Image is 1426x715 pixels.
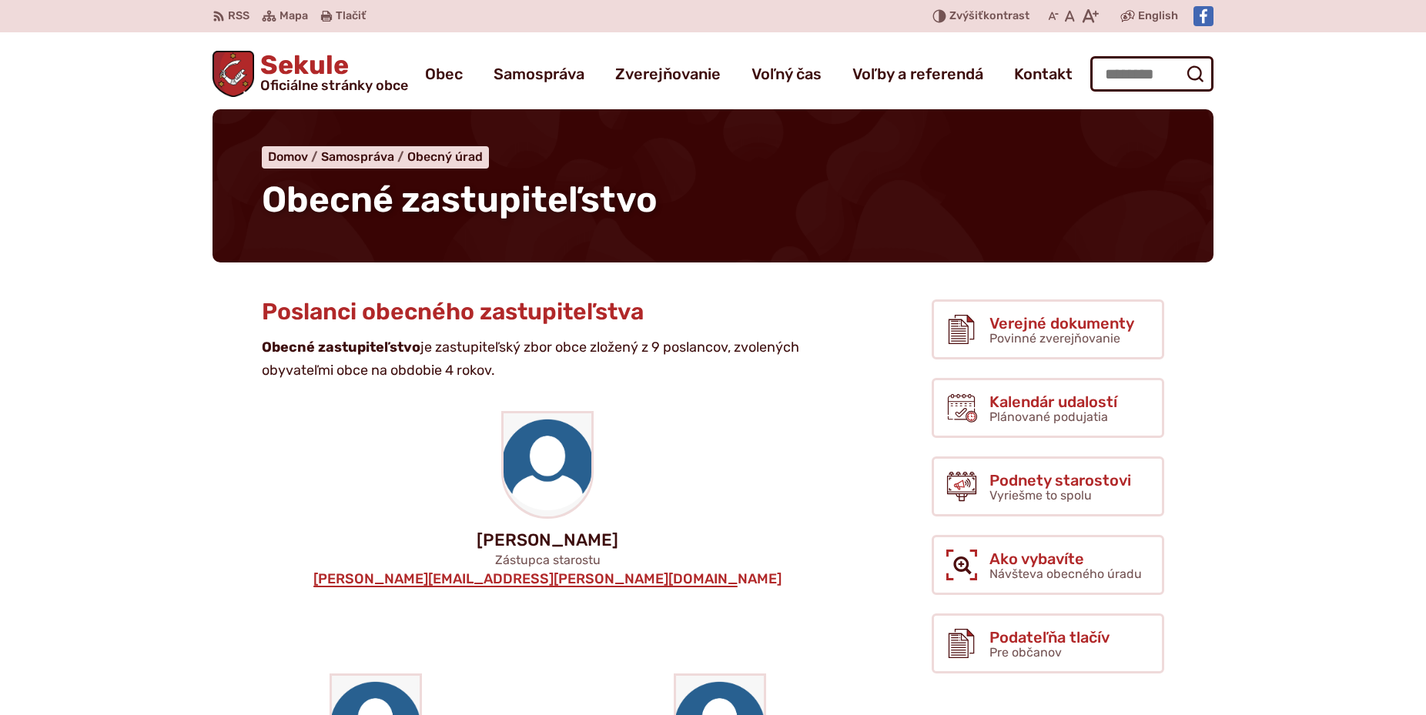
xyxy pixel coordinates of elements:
span: Povinné zverejňovanie [989,331,1120,346]
a: Samospráva [494,52,584,95]
span: RSS [228,7,249,25]
span: Sekule [254,52,408,92]
a: Domov [268,149,321,164]
a: Obec [425,52,463,95]
span: Tlačiť [336,10,366,23]
span: Ako vybavíte [989,550,1142,567]
a: Logo Sekule, prejsť na domovskú stránku. [213,51,408,97]
p: Zástupca starostu [237,553,858,567]
span: Oficiálne stránky obce [260,79,408,92]
span: Mapa [280,7,308,25]
span: Poslanci obecného zastupiteľstva [262,298,644,326]
img: 146-1468479_my-profile-icon-blank-profile-picture-circle-hd [504,413,591,516]
span: Podateľňa tlačív [989,629,1110,646]
p: je zastupiteľský zbor obce zložený z 9 poslancov, zvolených obyvateľmi obce na obdobie 4 rokov. [262,336,808,382]
span: English [1138,7,1178,25]
a: Voľný čas [751,52,822,95]
strong: Obecné zastupiteľstvo [262,339,420,356]
span: Kalendár udalostí [989,393,1117,410]
a: Voľby a referendá [852,52,983,95]
a: Zverejňovanie [615,52,721,95]
span: Verejné dokumenty [989,315,1134,332]
a: Podateľňa tlačív Pre občanov [932,613,1164,673]
span: kontrast [949,10,1029,23]
a: Ako vybavíte Návšteva obecného úradu [932,535,1164,595]
p: [PERSON_NAME] [237,531,858,550]
a: Verejné dokumenty Povinné zverejňovanie [932,299,1164,359]
a: Kalendár udalostí Plánované podujatia [932,378,1164,438]
a: Samospráva [321,149,407,164]
span: Obecné zastupiteľstvo [262,179,658,221]
img: Prejsť na Facebook stránku [1193,6,1213,26]
span: Podnety starostovi [989,472,1131,489]
span: Pre občanov [989,645,1062,660]
span: Návšteva obecného úradu [989,566,1142,581]
a: Podnety starostovi Vyriešme to spolu [932,456,1164,516]
span: Vyriešme to spolu [989,488,1092,503]
span: Zvýšiť [949,9,983,22]
a: English [1135,7,1181,25]
a: Kontakt [1014,52,1073,95]
a: [PERSON_NAME][EMAIL_ADDRESS][PERSON_NAME][DOMAIN_NAME] [312,571,783,588]
span: Samospráva [321,149,394,164]
span: Plánované podujatia [989,409,1108,424]
a: Obecný úrad [407,149,483,164]
img: Prejsť na domovskú stránku [213,51,254,97]
span: Domov [268,149,308,164]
